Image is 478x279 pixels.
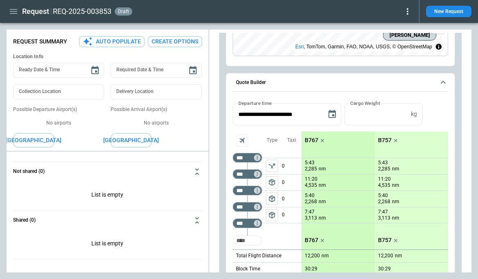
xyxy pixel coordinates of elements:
p: 2,285 [305,166,317,172]
button: [GEOGRAPHIC_DATA] [13,133,54,147]
div: Not found [233,153,262,163]
p: Request Summary [13,38,67,45]
p: 3,113 [378,215,390,222]
p: 0 [282,158,301,174]
button: Not shared (0) [13,162,202,181]
p: 4,535 [305,182,317,189]
button: Shared (0) [13,211,202,230]
p: B767 [305,237,318,244]
label: Departure time [238,100,272,107]
p: 30:29 [305,266,317,272]
p: 0 [282,207,301,223]
p: nm [395,252,402,259]
p: List is empty [13,181,202,210]
h2: REQ-2025-003853 [53,7,111,16]
p: kg [411,111,417,118]
p: nm [319,198,326,205]
p: 5:40 [378,193,388,199]
p: 7:47 [305,209,315,215]
p: 7:47 [378,209,388,215]
p: nm [319,182,326,189]
button: left aligned [266,176,278,188]
button: Create Options [148,36,202,47]
span: Type of sector [266,176,278,188]
p: B767 [305,137,318,144]
p: 2,268 [378,198,390,205]
h6: Shared (0) [13,218,36,223]
div: Too short [233,169,262,179]
button: Choose date [87,62,103,79]
span: Type of sector [266,209,278,221]
p: 0 [282,191,301,207]
span: package_2 [268,178,276,186]
p: 5:40 [305,193,315,199]
button: New Request [426,6,471,17]
p: 3,113 [305,215,317,222]
p: Possible Arrival Airport(s) [111,106,202,113]
button: left aligned [266,193,278,205]
p: 12,200 [378,253,393,259]
p: Taxi [287,137,296,144]
p: Block Time [236,265,260,272]
p: 5:43 [305,160,315,166]
label: Cargo Weight [350,100,380,107]
p: Type [267,137,277,144]
p: 11:20 [378,176,391,182]
button: left aligned [266,209,278,221]
p: List is empty [13,230,202,259]
div: Not shared (0) [13,181,202,210]
p: Total Flight Distance [236,252,281,259]
h6: Quote Builder [236,80,266,85]
span: package_2 [268,211,276,219]
span: [PERSON_NAME] [386,31,433,39]
p: B757 [378,137,392,144]
button: Choose date, selected date is Sep 17, 2025 [324,106,340,122]
button: left aligned [266,160,278,172]
p: 11:20 [305,176,317,182]
span: Type of sector [266,193,278,205]
p: 2,268 [305,198,317,205]
p: 30:29 [378,266,391,272]
p: nm [322,252,329,259]
summary: Toggle attribution [434,42,444,52]
p: nm [319,166,326,172]
div: Not shared (0) [13,230,202,259]
h6: Location Info [13,54,202,60]
p: No airports [111,120,202,127]
div: Too short [233,186,262,195]
div: , TomTom, Garmin, FAO, NOAA, USGS, © OpenStreetMap [295,43,432,51]
div: Too short [233,236,262,245]
button: Quote Builder [233,73,448,92]
p: 0 [282,175,301,191]
a: Esri [295,44,304,50]
h1: Request [22,7,49,16]
p: 5:43 [378,160,388,166]
div: Too short [233,218,262,228]
p: nm [319,215,326,222]
p: nm [392,166,399,172]
span: draft [116,9,131,14]
p: No airports [13,120,104,127]
span: Aircraft selection [236,134,248,147]
p: 4,535 [378,182,390,189]
p: nm [392,198,399,205]
button: Choose date [185,62,201,79]
p: 2,285 [378,166,390,172]
p: nm [392,182,399,189]
span: package_2 [268,195,276,203]
span: Type of sector [266,160,278,172]
h6: Not shared (0) [13,169,45,174]
button: Auto Populate [79,36,145,47]
button: [GEOGRAPHIC_DATA] [111,133,152,147]
div: Too short [233,202,262,212]
p: 12,200 [305,253,320,259]
p: nm [392,215,399,222]
p: B757 [378,237,392,244]
p: Possible Departure Airport(s) [13,106,104,113]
